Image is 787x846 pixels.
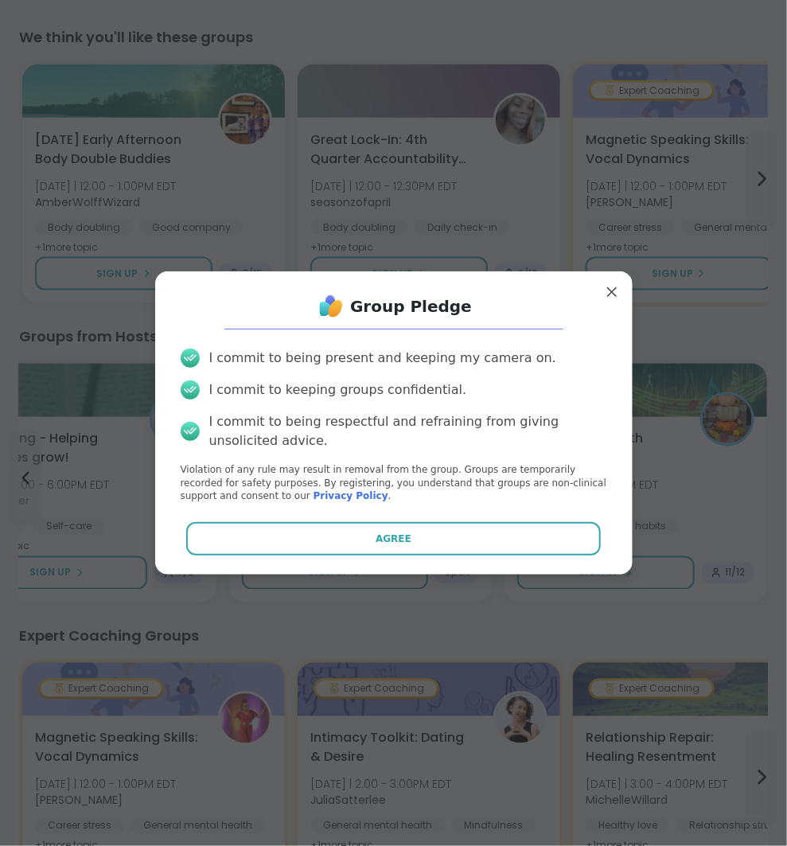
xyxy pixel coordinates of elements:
div: I commit to being respectful and refraining from giving unsolicited advice. [209,412,607,450]
a: Privacy Policy [314,490,388,501]
div: I commit to being present and keeping my camera on. [209,349,556,368]
button: Agree [186,522,601,556]
img: ShareWell Logo [315,290,347,322]
p: Violation of any rule may result in removal from the group. Groups are temporarily recorded for s... [181,463,607,503]
h1: Group Pledge [350,295,472,318]
span: Agree [376,532,411,546]
div: I commit to keeping groups confidential. [209,380,467,400]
